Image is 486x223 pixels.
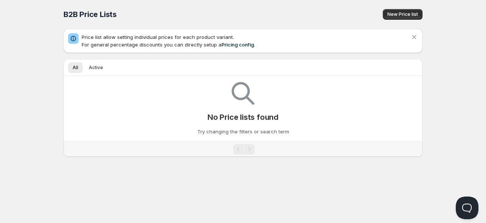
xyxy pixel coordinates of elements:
a: Pricing config [221,42,254,48]
nav: Pagination [63,141,423,157]
span: All [73,65,78,71]
p: Price list allow setting individual prices for each product variant. For general percentage disco... [82,33,410,48]
button: New Price list [383,9,423,20]
span: B2B Price Lists [63,10,117,19]
button: Dismiss notification [409,32,419,42]
p: No Price lists found [207,113,279,122]
p: Try changing the filters or search term [197,128,289,135]
img: Empty search results [232,82,254,105]
span: New Price list [387,11,418,17]
span: Active [89,65,103,71]
iframe: Help Scout Beacon - Open [456,197,478,219]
